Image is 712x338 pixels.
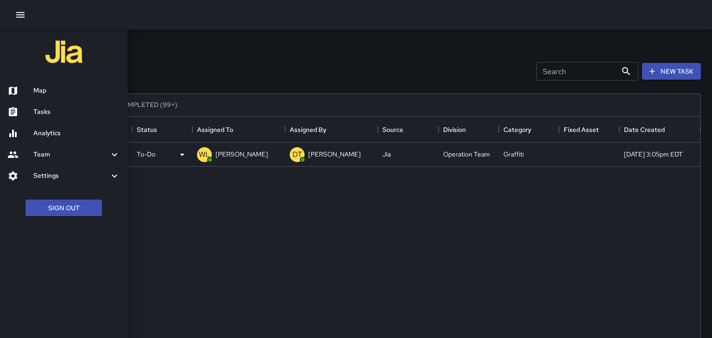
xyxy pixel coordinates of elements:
[33,150,109,160] h6: Team
[25,200,102,217] button: Sign Out
[33,171,109,181] h6: Settings
[33,86,120,96] h6: Map
[33,128,120,138] h6: Analytics
[45,33,83,70] img: jia-logo
[33,107,120,117] h6: Tasks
